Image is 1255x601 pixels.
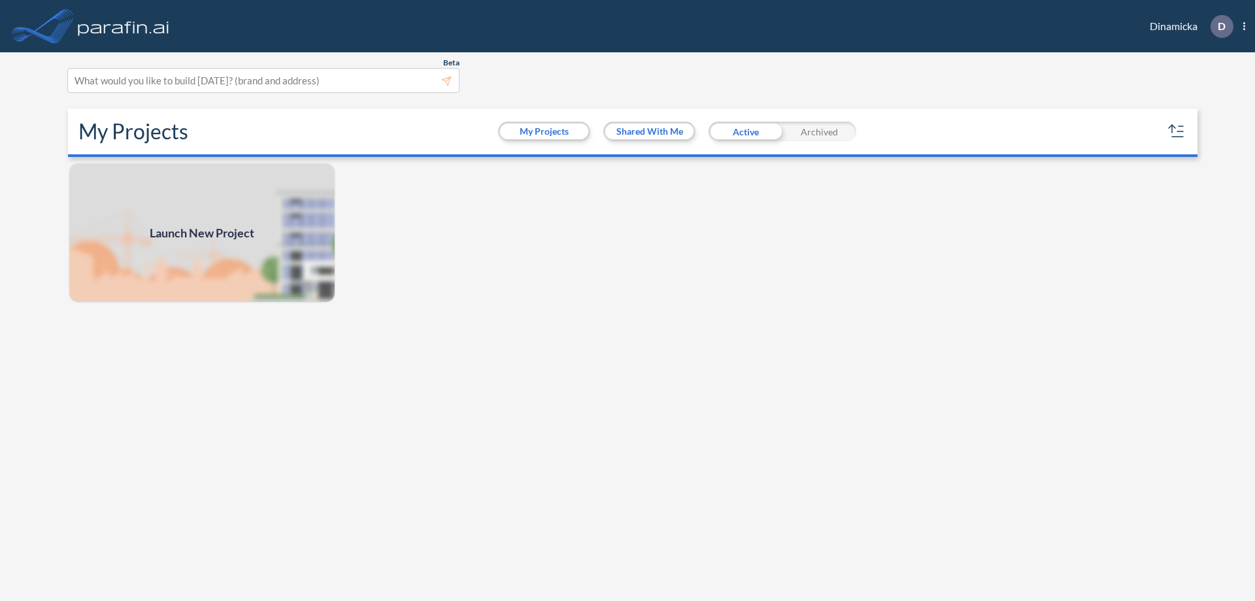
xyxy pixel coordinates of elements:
[1166,121,1187,142] button: sort
[78,119,188,144] h2: My Projects
[1218,20,1226,32] p: D
[605,124,694,139] button: Shared With Me
[68,162,336,303] img: add
[782,122,856,141] div: Archived
[500,124,588,139] button: My Projects
[709,122,782,141] div: Active
[1130,15,1245,38] div: Dinamicka
[68,162,336,303] a: Launch New Project
[75,13,172,39] img: logo
[150,224,254,242] span: Launch New Project
[443,58,460,68] span: Beta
